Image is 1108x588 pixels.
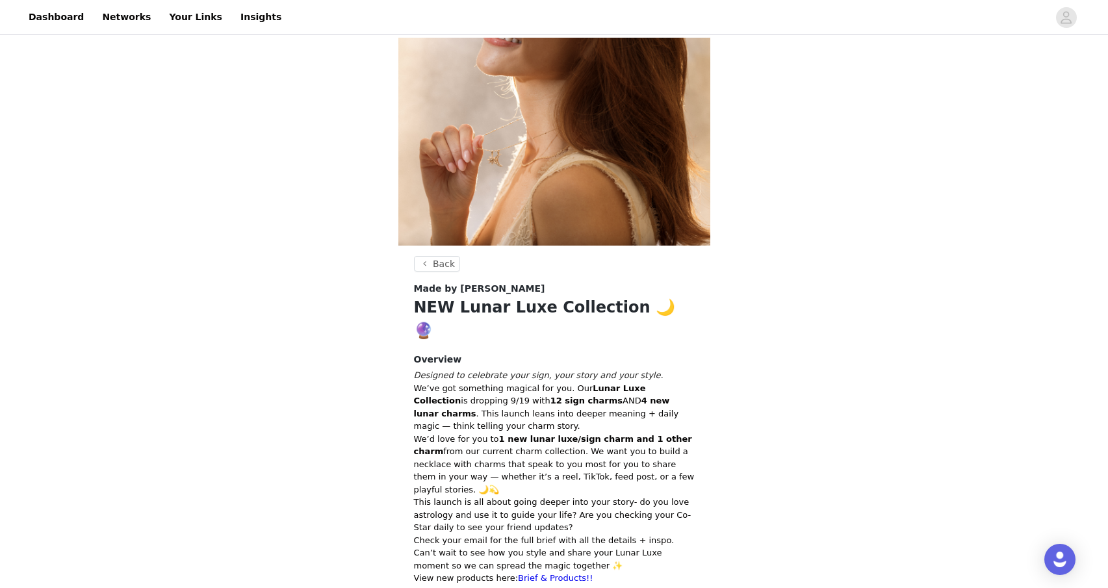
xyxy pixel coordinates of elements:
img: campaign image [398,38,710,246]
a: Insights [233,3,289,32]
strong: 4 new lunar charms [414,396,670,418]
strong: Lunar Luxe Collection [414,383,646,406]
strong: 1 new lunar luxe/sign charm and 1 other charm [414,434,692,457]
a: Your Links [161,3,230,32]
em: Designed to celebrate your sign, your story and your style. [414,370,664,380]
strong: 12 sign charms [550,396,623,405]
span: Made by [PERSON_NAME] [414,282,545,296]
h4: Overview [414,353,695,366]
button: Back [414,256,461,272]
a: Brief & Products!! [518,573,593,583]
a: Dashboard [21,3,92,32]
p: We’ve got something magical for you. Our is dropping 9/19 with AND . This launch leans into deepe... [414,382,695,433]
p: We’d love for you to from our current charm collection. We want you to build a necklace with char... [414,433,695,496]
h1: NEW Lunar Luxe Collection 🌙🔮 [414,296,695,342]
p: View new products here: [414,572,695,585]
p: This launch is all about going deeper into your story- do you love astrology and use it to guide ... [414,496,695,534]
a: Networks [94,3,159,32]
div: avatar [1060,7,1072,28]
p: Check your email for the full brief with all the details + inspo. Can’t wait to see how you style... [414,534,695,572]
div: Open Intercom Messenger [1044,544,1076,575]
